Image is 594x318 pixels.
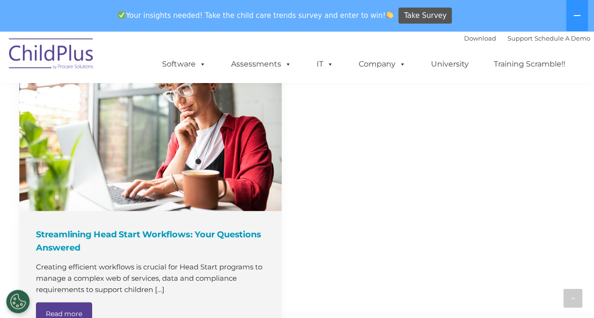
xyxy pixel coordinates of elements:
span: Take Survey [404,8,447,24]
a: Take Survey [398,8,452,24]
a: Schedule A Demo [534,34,590,42]
img: 👏 [386,11,393,18]
a: Assessments [222,55,301,74]
a: IT [307,55,343,74]
a: Download [464,34,496,42]
img: ✅ [118,11,125,18]
a: Training Scramble!! [484,55,575,74]
span: Your insights needed! Take the child care trends survey and enter to win! [114,6,397,25]
a: Support [508,34,533,42]
font: | [464,34,590,42]
img: ChildPlus by Procare Solutions [4,32,99,79]
h4: Streamlining Head Start Workflows: Your Questions Answered [36,227,267,254]
button: Cookies Settings [6,290,30,313]
a: University [422,55,478,74]
a: Software [153,55,215,74]
a: Company [349,55,415,74]
p: Creating efficient workflows is crucial for Head Start programs to manage a complex web of servic... [36,261,267,295]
